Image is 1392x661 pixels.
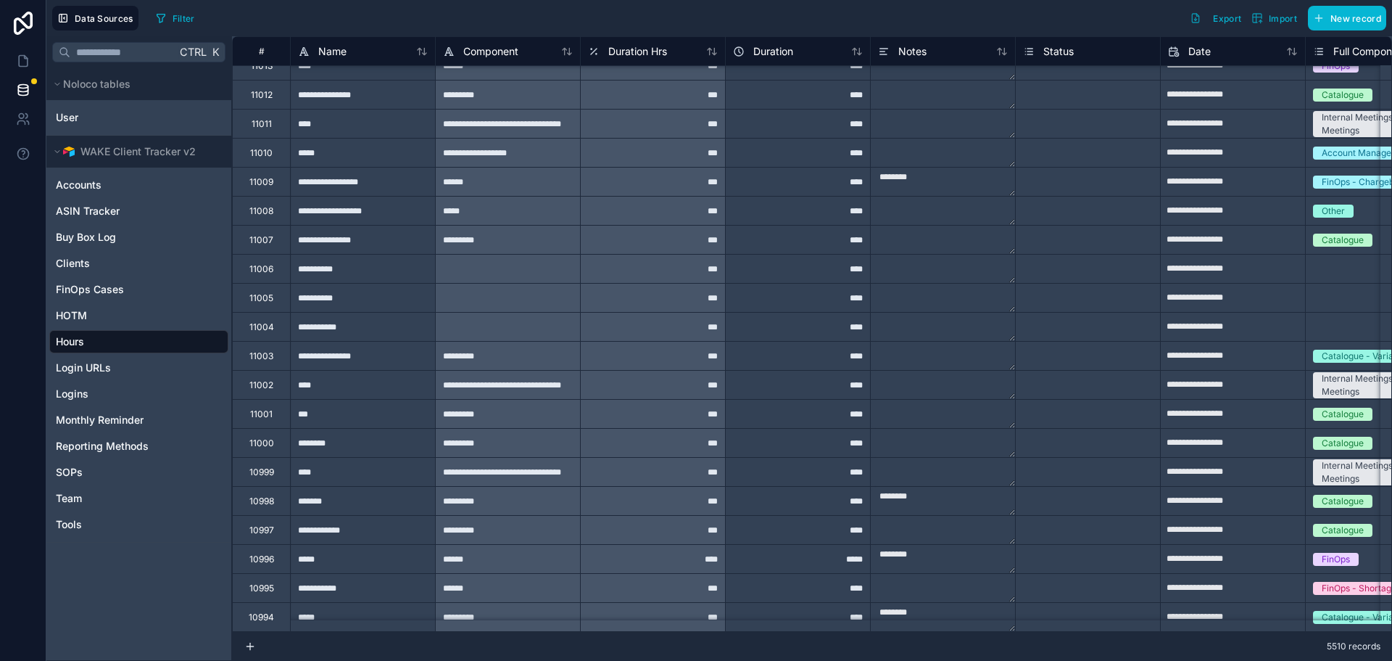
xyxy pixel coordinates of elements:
div: Catalogue [1322,234,1364,247]
div: 10997 [249,525,274,536]
span: Duration [753,44,793,59]
div: 11012 [251,89,273,101]
div: 10998 [249,496,274,507]
div: 11010 [250,147,273,159]
div: 11013 [251,60,273,72]
a: New record [1302,6,1386,30]
span: Filter [173,13,195,24]
div: # [244,46,279,57]
div: Other [1322,205,1345,218]
div: 11000 [249,438,274,449]
div: 10996 [249,554,274,565]
button: Import [1246,6,1302,30]
div: Catalogue [1322,89,1364,102]
div: FinOps [1322,553,1350,566]
span: Duration Hrs [608,44,667,59]
div: FinOps [1322,59,1350,73]
div: Catalogue [1322,437,1364,450]
button: Export [1185,6,1246,30]
div: 11003 [249,350,273,362]
span: New record [1330,13,1381,24]
div: 11011 [252,118,272,130]
span: 5510 records [1327,641,1380,652]
div: 11007 [249,234,273,246]
span: Name [318,44,347,59]
div: 11002 [249,379,273,391]
div: 11001 [250,408,273,420]
span: Component [463,44,518,59]
div: 10995 [249,583,274,594]
span: Import [1269,13,1297,24]
button: Data Sources [52,6,138,30]
div: 11005 [249,292,273,304]
span: K [210,47,220,57]
button: Filter [150,7,200,29]
div: 11009 [249,176,273,188]
div: 11004 [249,321,274,333]
span: Notes [898,44,927,59]
div: Catalogue [1322,495,1364,508]
div: 11008 [249,205,273,217]
div: 10994 [249,612,274,623]
div: Catalogue [1322,408,1364,421]
span: Export [1213,13,1241,24]
div: 11006 [249,263,273,275]
span: Status [1043,44,1074,59]
span: Ctrl [178,43,208,61]
button: New record [1308,6,1386,30]
div: Catalogue [1322,524,1364,537]
span: Date [1188,44,1211,59]
div: 10999 [249,467,274,478]
span: Data Sources [75,13,133,24]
